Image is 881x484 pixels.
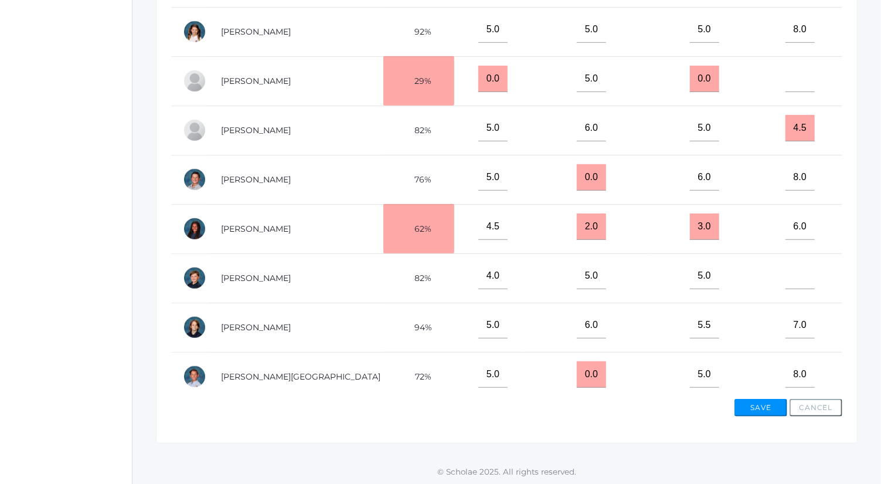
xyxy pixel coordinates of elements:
[183,316,206,339] div: Nathaniel Torok
[221,224,291,234] a: [PERSON_NAME]
[383,253,454,303] td: 82%
[383,352,454,401] td: 72%
[221,174,291,185] a: [PERSON_NAME]
[734,399,787,417] button: Save
[383,204,454,253] td: 62%
[221,273,291,283] a: [PERSON_NAME]
[221,26,291,37] a: [PERSON_NAME]
[221,76,291,86] a: [PERSON_NAME]
[790,399,842,417] button: Cancel
[183,69,206,93] div: Pauline Harris
[183,168,206,191] div: Levi Herrera
[383,155,454,204] td: 76%
[383,303,454,352] td: 94%
[183,266,206,290] div: Asher Pedersen
[383,106,454,155] td: 82%
[183,119,206,142] div: Eli Henry
[183,217,206,241] div: Norah Hosking
[183,20,206,43] div: Ceylee Ekdahl
[183,365,206,388] div: Preston Veenendaal
[221,322,291,333] a: [PERSON_NAME]
[383,7,454,56] td: 92%
[383,56,454,106] td: 29%
[132,466,881,478] p: © Scholae 2025. All rights reserved.
[221,125,291,136] a: [PERSON_NAME]
[221,371,380,382] a: [PERSON_NAME][GEOGRAPHIC_DATA]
